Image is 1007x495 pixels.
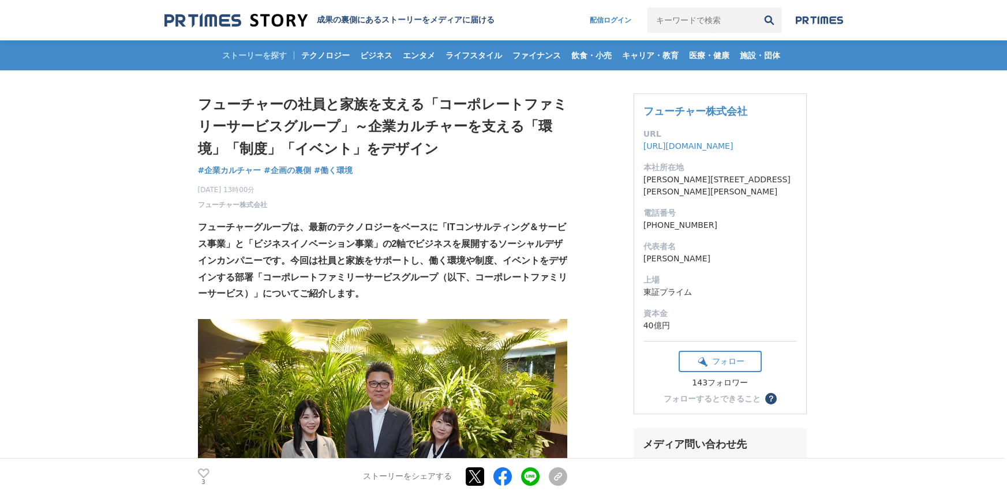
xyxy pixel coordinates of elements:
[643,207,797,219] dt: 電話番号
[355,40,397,70] a: ビジネス
[643,128,797,140] dt: URL
[317,15,495,25] h2: 成果の裏側にあるストーリーをメディアに届ける
[757,7,782,33] button: 検索
[441,40,507,70] a: ライフスタイル
[363,472,452,482] p: ストーリーをシェアする
[765,393,777,404] button: ？
[297,40,354,70] a: テクノロジー
[297,50,354,61] span: テクノロジー
[398,50,440,61] span: エンタメ
[643,286,797,298] dd: 東証プライム
[767,395,775,403] span: ？
[617,50,683,61] span: キャリア・教育
[735,40,785,70] a: 施設・団体
[264,164,311,177] a: #企画の裏側
[643,141,733,151] a: [URL][DOMAIN_NAME]
[441,50,507,61] span: ライフスタイル
[314,165,353,175] span: #働く環境
[643,274,797,286] dt: 上場
[643,253,797,265] dd: [PERSON_NAME]
[164,13,495,28] a: 成果の裏側にあるストーリーをメディアに届ける 成果の裏側にあるストーリーをメディアに届ける
[198,185,267,195] span: [DATE] 13時00分
[735,50,785,61] span: 施設・団体
[643,162,797,174] dt: 本社所在地
[617,40,683,70] a: キャリア・教育
[198,222,567,298] strong: フューチャーグループは、最新のテクノロジーをベースに「ITコンサルティング＆サービス事業」と「ビジネスイノベーション事業」の2軸でビジネスを展開するソーシャルデザインカンパニーです。今回は社員と...
[643,174,797,198] dd: [PERSON_NAME][STREET_ADDRESS][PERSON_NAME][PERSON_NAME]
[684,40,734,70] a: 医療・健康
[198,479,209,485] p: 3
[684,50,734,61] span: 医療・健康
[355,50,397,61] span: ビジネス
[508,50,566,61] span: ファイナンス
[314,164,353,177] a: #働く環境
[508,40,566,70] a: ファイナンス
[643,219,797,231] dd: [PHONE_NUMBER]
[198,93,567,160] h1: フューチャーの社員と家族を支える「コーポレートファミリーサービスグループ」～企業カルチャーを支える「環境」「制度」「イベント」をデザイン
[679,351,762,372] button: フォロー
[398,40,440,70] a: エンタメ
[198,164,261,177] a: #企業カルチャー
[643,320,797,332] dd: 40億円
[567,40,616,70] a: 飲食・小売
[643,105,747,117] a: フューチャー株式会社
[643,307,797,320] dt: 資本金
[198,165,261,175] span: #企業カルチャー
[643,241,797,253] dt: 代表者名
[164,13,308,28] img: 成果の裏側にあるストーリーをメディアに届ける
[643,437,798,451] div: メディア問い合わせ先
[796,16,843,25] img: prtimes
[264,165,311,175] span: #企画の裏側
[664,395,761,403] div: フォローするとできること
[198,200,267,210] a: フューチャー株式会社
[578,7,643,33] a: 配信ログイン
[679,378,762,388] div: 143フォロワー
[647,7,757,33] input: キーワードで検索
[567,50,616,61] span: 飲食・小売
